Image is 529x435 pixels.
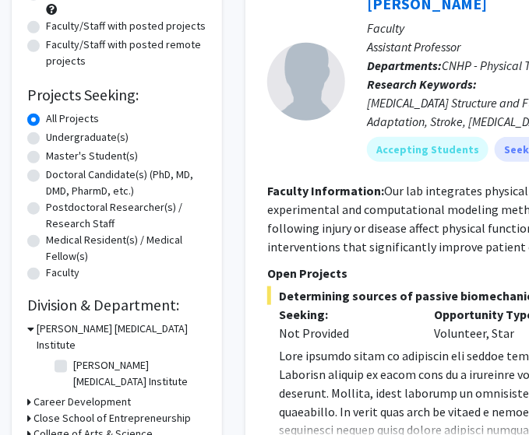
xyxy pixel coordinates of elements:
label: Medical Resident(s) / Medical Fellow(s) [46,232,206,265]
label: All Projects [46,111,99,127]
label: [PERSON_NAME] [MEDICAL_DATA] Institute [73,357,203,390]
b: Departments: [367,58,442,73]
label: Faculty [46,265,79,281]
iframe: Chat [12,365,66,423]
label: Faculty/Staff with posted remote projects [46,37,206,69]
label: Master's Student(s) [46,148,138,164]
label: Faculty/Staff with posted projects [46,18,206,34]
b: Faculty Information: [267,183,384,198]
mat-chip: Accepting Students [367,137,488,162]
label: Doctoral Candidate(s) (PhD, MD, DMD, PharmD, etc.) [46,167,206,199]
div: Not Provided [279,324,411,342]
p: Seeking: [279,305,411,324]
label: Postdoctoral Researcher(s) / Research Staff [46,199,206,232]
label: Undergraduate(s) [46,129,129,146]
h3: [PERSON_NAME] [MEDICAL_DATA] Institute [37,321,206,353]
h2: Division & Department: [27,296,206,314]
b: Research Keywords: [367,76,477,92]
h3: Close School of Entrepreneurship [34,410,191,426]
h3: Career Development [34,394,131,410]
h2: Projects Seeking: [27,86,206,104]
